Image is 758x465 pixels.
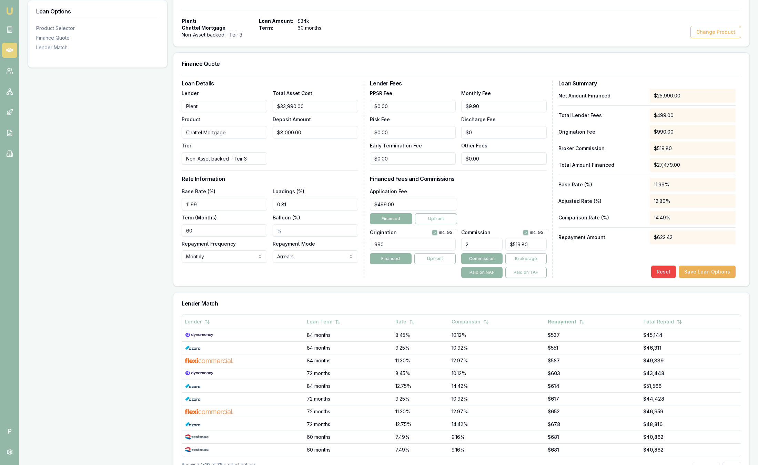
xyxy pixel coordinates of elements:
input: % [273,198,358,210]
input: % [182,198,267,210]
label: Repayment Mode [273,241,315,247]
div: $51,566 [643,383,738,390]
div: $652 [548,408,638,415]
div: $537 [548,332,638,339]
input: $ [273,100,358,112]
div: $46,311 [643,344,738,351]
td: 72 months [304,392,393,405]
img: Resimac [185,447,209,453]
img: emu-icon-u.png [6,7,14,15]
img: Azora [185,345,201,351]
input: % [461,238,503,250]
div: Product Selector [36,25,159,32]
td: 12.75% [393,418,448,431]
div: $990.00 [650,125,736,139]
div: $519.80 [650,142,736,155]
label: Discharge Fee [461,116,496,122]
div: $46,959 [643,408,738,415]
input: $ [461,126,547,138]
input: $ [370,126,455,138]
img: Dynamoney [185,332,214,338]
span: P [2,424,17,439]
button: Reset [651,266,676,278]
label: Balloon (%) [273,215,300,220]
h3: Lender Fees [370,81,546,86]
label: Early Termination Fee [370,143,422,148]
span: Plenti [182,18,196,24]
input: $ [273,126,358,138]
label: Base Rate (%) [182,188,215,194]
h3: Loan Options [36,9,159,14]
p: Adjusted Rate (%) [558,198,644,205]
p: Origination Fee [558,128,644,135]
td: 84 months [304,329,393,341]
button: Paid on NAF [461,267,503,278]
td: 9.16% [449,431,545,443]
td: 14.42% [449,418,545,431]
label: Total Asset Cost [273,90,312,96]
input: $ [461,100,547,112]
img: Resimac [185,434,209,440]
h3: Loan Details [182,81,358,86]
div: inc. GST [523,230,547,235]
button: Upfront [415,213,457,224]
div: 11.99% [650,178,736,192]
td: 84 months [304,341,393,354]
td: 8.45% [393,367,448,380]
td: 12.97% [449,354,545,367]
label: Origination [370,230,397,235]
input: $ [370,100,455,112]
p: Broker Commission [558,145,644,152]
div: $43,448 [643,370,738,377]
td: 12.97% [449,405,545,418]
button: Paid on TAF [505,267,547,278]
div: $614 [548,383,638,390]
span: 60 months [297,24,333,31]
div: 14.49% [650,211,736,225]
td: 9.25% [393,392,448,405]
div: $678 [548,421,638,428]
td: 10.12% [449,367,545,380]
input: % [273,224,358,237]
label: Loadings (%) [273,188,304,194]
td: 12.75% [393,380,448,392]
button: Brokerage [505,253,547,264]
span: Chattel Mortgage [182,24,225,31]
div: $27,479.00 [650,158,736,172]
label: Product [182,116,200,122]
button: Loan Term [307,316,341,328]
td: 10.92% [449,341,545,354]
button: Rate [395,316,415,328]
h3: Rate Information [182,176,358,182]
label: Risk Fee [370,116,390,122]
img: Dynamoney [185,371,214,376]
p: Total Lender Fees [558,112,644,119]
div: $40,862 [643,446,738,453]
button: Upfront [414,253,456,264]
td: 11.30% [393,405,448,418]
div: $551 [548,344,638,351]
td: 9.16% [449,443,545,456]
label: PPSR Fee [370,90,392,96]
td: 7.49% [393,431,448,443]
h3: Financed Fees and Commissions [370,176,546,182]
td: 84 months [304,380,393,392]
h3: Lender Match [182,301,741,306]
td: 60 months [304,443,393,456]
span: $34k [297,18,333,24]
div: $681 [548,434,638,441]
img: flexicommercial [185,409,233,414]
div: $587 [548,357,638,364]
div: inc. GST [432,230,456,235]
div: $622.42 [650,230,736,244]
img: flexicommercial [185,358,233,363]
div: $40,862 [643,434,738,441]
label: Tier [182,143,191,148]
span: Loan Amount: [259,18,293,24]
img: Azora [185,396,201,402]
td: 72 months [304,418,393,431]
p: Repayment Amount [558,234,644,241]
button: Comparison [452,316,489,328]
div: Finance Quote [36,34,159,41]
input: $ [370,152,455,165]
